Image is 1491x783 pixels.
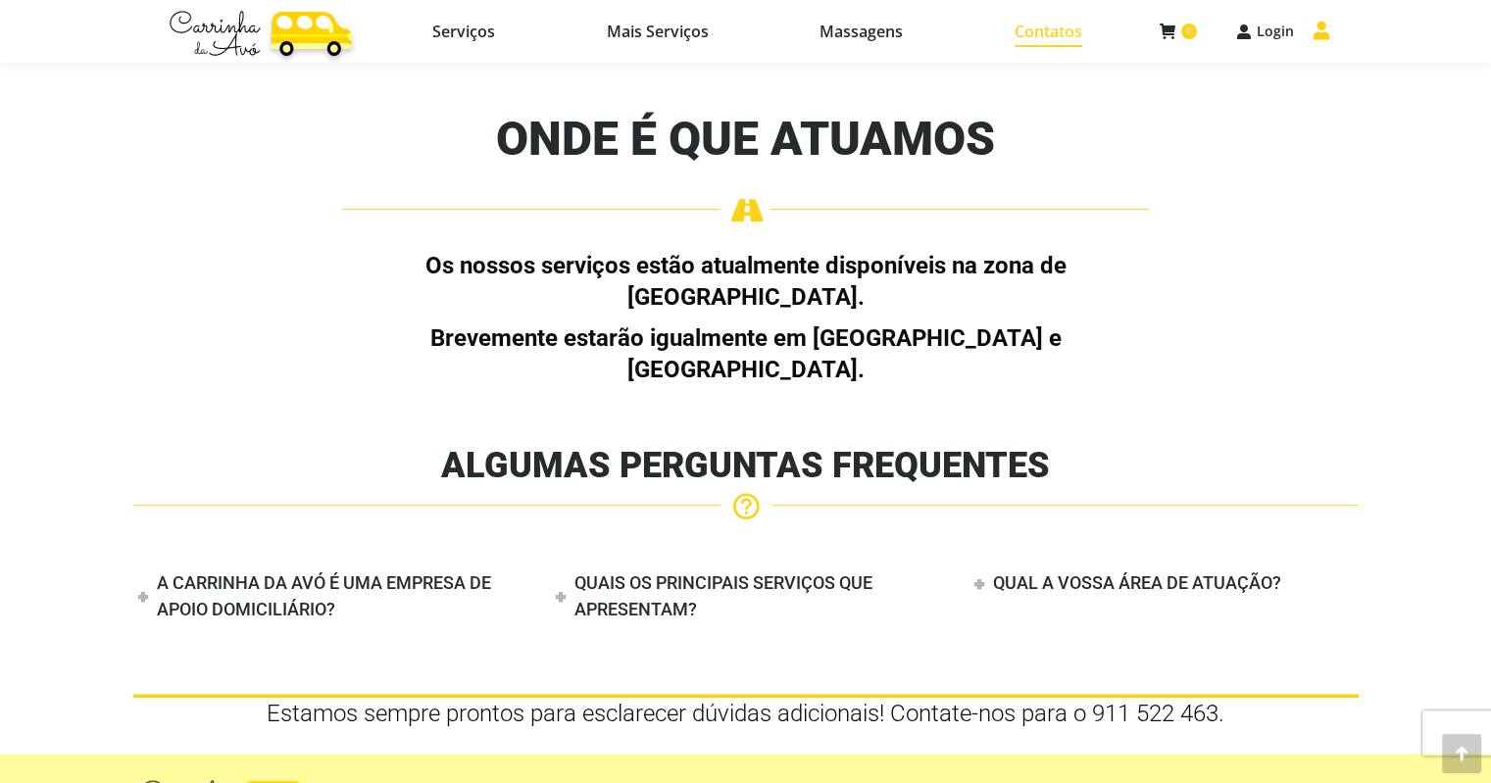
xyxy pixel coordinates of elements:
a: Contatos [964,18,1133,45]
span: Mais Serviços [607,22,709,41]
div: Estamos sempre prontos para esclarecer dúvidas adicionais! Contate-nos para o 911 522 463. [133,698,1359,729]
img: Carrinha da Avó [163,1,358,63]
h4: A CARRINHA DA AVÓ É UMA EMPRESA DE APOIO DOMICILIÁRIO? [157,572,491,619]
p: Brevemente estarão igualmente em [GEOGRAPHIC_DATA] e [GEOGRAPHIC_DATA]. [342,322,1149,385]
a: Mais Serviços [556,18,760,45]
a: Serviços [382,18,547,45]
a: Massagens [770,18,955,45]
div: Os nossos serviços estão atualmente disponíveis na zona de [GEOGRAPHIC_DATA]. [342,250,1149,385]
h2: ALGUMAS PERGUNTAS FREQUENTES [133,444,1359,487]
h4: QUAL A VOSSA ÁREA DE ATUAÇÃO? [993,572,1281,593]
span: 0 [1181,24,1197,39]
span: Massagens [820,22,903,41]
h4: QUAIS OS PRINCIPAIS SERVIÇOS QUE APRESENTAM? [574,572,872,619]
h2: ONDE É QUE ATUAMOS [342,112,1149,167]
span: Serviços [432,22,495,41]
a: 0 [1160,23,1197,40]
span: Contatos [1015,22,1082,41]
a: Login [1236,23,1294,40]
